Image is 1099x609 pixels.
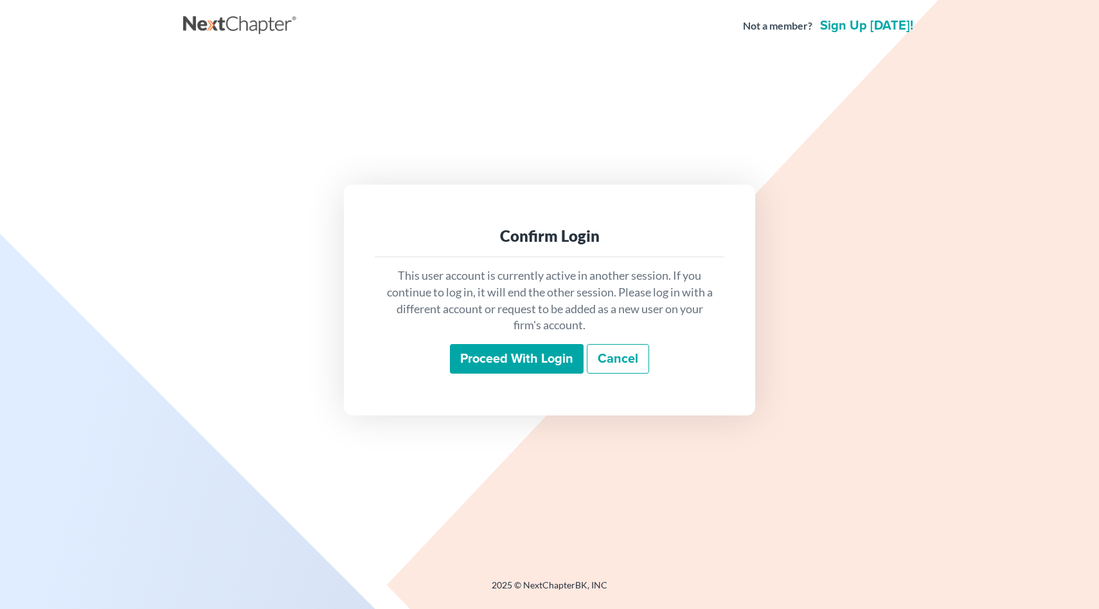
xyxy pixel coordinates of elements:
[183,579,916,602] div: 2025 © NextChapterBK, INC
[385,226,714,246] div: Confirm Login
[743,19,812,33] strong: Not a member?
[818,19,916,32] a: Sign up [DATE]!
[587,344,649,374] a: Cancel
[385,268,714,334] p: This user account is currently active in another session. If you continue to log in, it will end ...
[450,344,584,374] input: Proceed with login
